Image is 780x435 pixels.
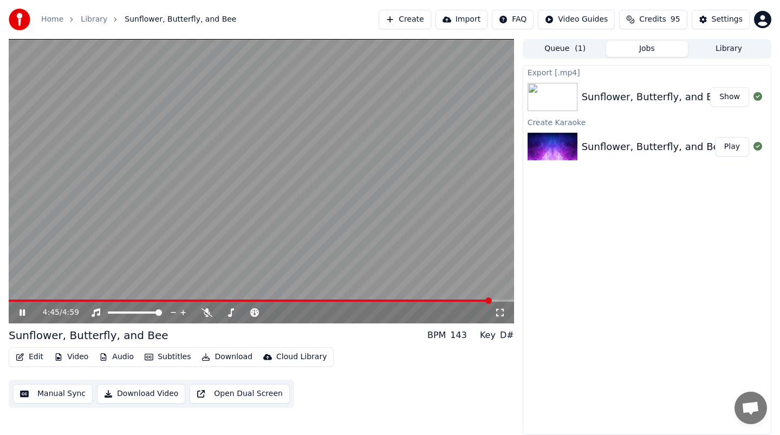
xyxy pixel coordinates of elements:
button: Manual Sync [13,384,93,404]
div: Create Karaoke [523,115,771,128]
button: Queue [524,41,606,57]
div: Sunflower, Butterfly, and Bee [9,328,168,343]
div: Sunflower, Butterfly, and Bee [582,89,725,105]
button: Video [50,349,93,365]
div: Settings [712,14,743,25]
button: Download [197,349,257,365]
button: Show [710,87,749,107]
button: Open Dual Screen [190,384,290,404]
span: ( 1 ) [575,43,586,54]
button: Library [688,41,770,57]
span: Sunflower, Butterfly, and Bee [125,14,236,25]
button: Subtitles [140,349,195,365]
a: Home [41,14,63,25]
nav: breadcrumb [41,14,236,25]
div: 143 [450,329,467,342]
button: Edit [11,349,48,365]
a: Library [81,14,107,25]
div: / [43,307,69,318]
button: Download Video [97,384,185,404]
span: 4:59 [62,307,79,318]
div: Export [.mp4] [523,66,771,79]
div: Open chat [734,392,767,424]
img: youka [9,9,30,30]
button: Create [379,10,431,29]
button: Play [715,137,749,157]
span: 95 [671,14,680,25]
div: Cloud Library [276,352,327,362]
button: Import [435,10,487,29]
div: Sunflower, Butterfly, and Bee [582,139,725,154]
span: 4:45 [43,307,60,318]
button: Settings [692,10,750,29]
button: Jobs [606,41,688,57]
div: BPM [427,329,446,342]
button: Video Guides [538,10,615,29]
span: Credits [639,14,666,25]
button: Audio [95,349,138,365]
div: Key [480,329,496,342]
button: FAQ [492,10,534,29]
div: D# [500,329,514,342]
button: Credits95 [619,10,687,29]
